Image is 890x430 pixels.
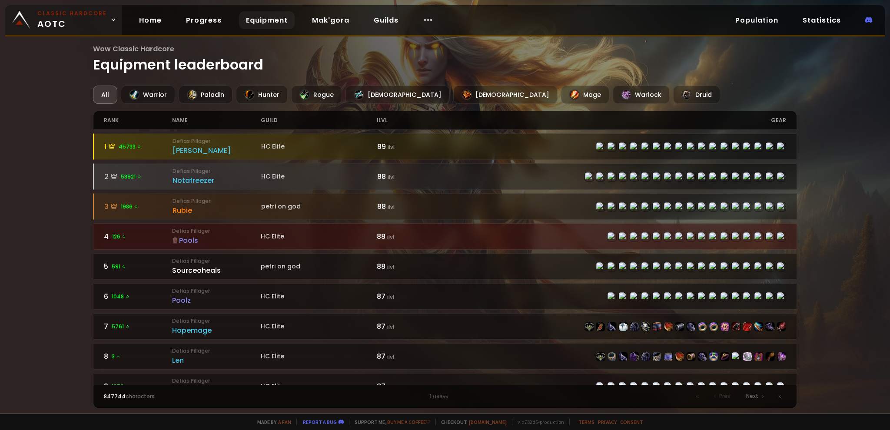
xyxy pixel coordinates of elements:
[172,265,261,276] div: Sourceoheals
[453,86,558,104] div: [DEMOGRAPHIC_DATA]
[104,393,274,400] div: characters
[112,353,121,361] span: 3
[93,163,797,190] a: 253921 Defias PillagerNotafreezerHC Elite88 ilvlitem-22498item-23057item-22983item-2575item-22496...
[596,322,605,331] img: item-21608
[261,382,377,391] div: HC Elite
[766,322,774,331] img: item-21597
[236,86,288,104] div: Hunter
[630,352,639,361] img: item-4335
[469,419,507,425] a: [DOMAIN_NAME]
[172,377,261,385] small: Defias Pillager
[388,203,395,211] small: ilvl
[743,352,752,361] img: item-23207
[387,419,430,425] a: Buy me a coffee
[377,141,445,152] div: 89
[746,392,758,400] span: Next
[796,11,848,29] a: Statistics
[104,381,172,392] div: 9
[93,283,797,310] a: 61048 Defias PillagerPoolzHC Elite87 ilvlitem-22506item-22943item-22507item-22504item-22510item-2...
[377,381,445,392] div: 87
[275,393,616,400] div: 1
[721,322,729,331] img: item-23001
[261,292,377,301] div: HC Elite
[252,419,291,425] span: Made by
[93,193,797,220] a: 31986 Defias PillagerRubiepetri on god88 ilvlitem-22490item-21712item-22491item-22488item-22494it...
[93,253,797,280] a: 5591 Defias PillagerSourceohealspetri on god88 ilvlitem-22514item-21712item-22515item-4336item-22...
[239,11,295,29] a: Equipment
[653,352,661,361] img: item-22502
[172,347,261,355] small: Defias Pillager
[387,353,394,361] small: ilvl
[728,11,785,29] a: Population
[675,322,684,331] img: item-23021
[172,257,261,265] small: Defias Pillager
[179,86,232,104] div: Paladin
[104,171,173,182] div: 2
[37,10,107,17] small: Classic Hardcore
[687,322,695,331] img: item-22501
[104,231,172,242] div: 4
[93,313,797,340] a: 75761 Defias PillagerHopemageHC Elite87 ilvlitem-22498item-21608item-22499item-6795item-22496item...
[721,352,729,361] img: item-21709
[387,323,394,331] small: ilvl
[664,322,673,331] img: item-22500
[261,142,377,151] div: HC Elite
[377,201,445,212] div: 88
[698,322,707,331] img: item-23237
[664,352,673,361] img: item-23070
[112,323,130,331] span: 5761
[173,137,261,145] small: Defias Pillager
[172,111,261,129] div: name
[93,343,797,370] a: 83Defias PillagerLenHC Elite87 ilvlitem-22498item-23057item-22499item-4335item-22496item-22502ite...
[377,321,445,332] div: 87
[173,205,261,216] div: Rubie
[121,203,139,211] span: 1986
[619,352,628,361] img: item-22499
[121,86,175,104] div: Warrior
[5,5,122,35] a: Classic HardcoreAOTC
[104,321,172,332] div: 7
[561,86,609,104] div: Mage
[278,419,291,425] a: a fan
[432,394,448,400] small: / 16955
[445,111,786,129] div: gear
[388,143,395,151] small: ilvl
[673,86,720,104] div: Druid
[709,352,718,361] img: item-23062
[377,291,445,302] div: 87
[377,111,445,129] div: ilvl
[172,295,261,306] div: Poolz
[303,419,337,425] a: Report a bug
[698,352,707,361] img: item-22501
[387,263,394,271] small: ilvl
[112,263,126,271] span: 591
[104,291,172,302] div: 6
[345,86,450,104] div: [DEMOGRAPHIC_DATA]
[719,392,731,400] span: Prev
[261,111,377,129] div: guild
[179,11,229,29] a: Progress
[367,11,405,29] a: Guilds
[512,419,564,425] span: v. d752d5 - production
[388,173,395,181] small: ilvl
[709,322,718,331] img: item-23025
[104,261,172,272] div: 5
[766,352,774,361] img: item-22589
[291,86,342,104] div: Rogue
[630,322,639,331] img: item-22496
[619,322,628,331] img: item-6795
[777,322,786,331] img: item-22820
[173,145,261,156] div: [PERSON_NAME]
[777,352,786,361] img: item-22821
[119,143,142,151] span: 45733
[37,10,107,30] span: AOTC
[172,235,261,246] div: Pools
[173,175,261,186] div: Notafreezer
[93,133,797,160] a: 145733 Defias Pillager[PERSON_NAME]HC Elite89 ilvlitem-22498item-23057item-22499item-4335item-224...
[754,322,763,331] img: item-22807
[172,317,261,325] small: Defias Pillager
[93,43,797,75] h1: Equipment leaderboard
[172,325,261,336] div: Hopemage
[104,201,173,212] div: 3
[172,355,261,366] div: Len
